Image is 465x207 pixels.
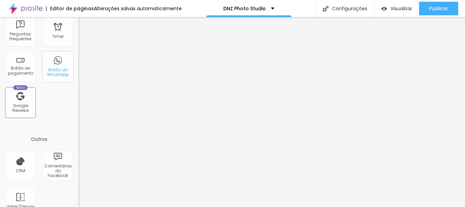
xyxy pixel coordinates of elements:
[374,2,419,15] button: Visualizar
[46,6,94,11] div: Editor de páginas
[44,164,71,178] div: Comentários do Facebook
[16,168,25,173] div: CRM
[223,6,266,11] p: DNZ Photo Studio
[419,2,458,15] button: Publicar
[7,32,34,42] div: Perguntas frequentes
[94,6,182,11] div: Alterações salvas automaticamente
[323,6,328,12] img: Icone
[52,34,64,39] div: Timer
[381,6,387,12] img: view-1.svg
[390,6,412,11] span: Visualizar
[7,66,34,76] div: Botão de pagamento
[429,6,448,11] span: Publicar
[78,17,465,207] iframe: Editor
[7,103,34,113] div: Google Reviews
[13,85,28,90] div: Novo
[44,68,71,77] div: Botão do WhatsApp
